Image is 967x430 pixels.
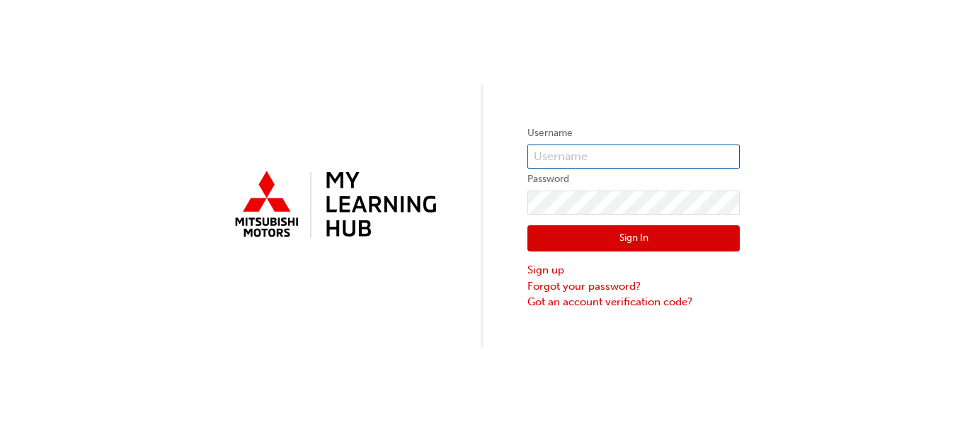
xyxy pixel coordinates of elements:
button: Sign In [527,225,740,252]
img: mmal [227,165,440,246]
label: Password [527,171,740,188]
a: Got an account verification code? [527,294,740,310]
a: Forgot your password? [527,278,740,295]
label: Username [527,125,740,142]
a: Sign up [527,262,740,278]
input: Username [527,145,740,169]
